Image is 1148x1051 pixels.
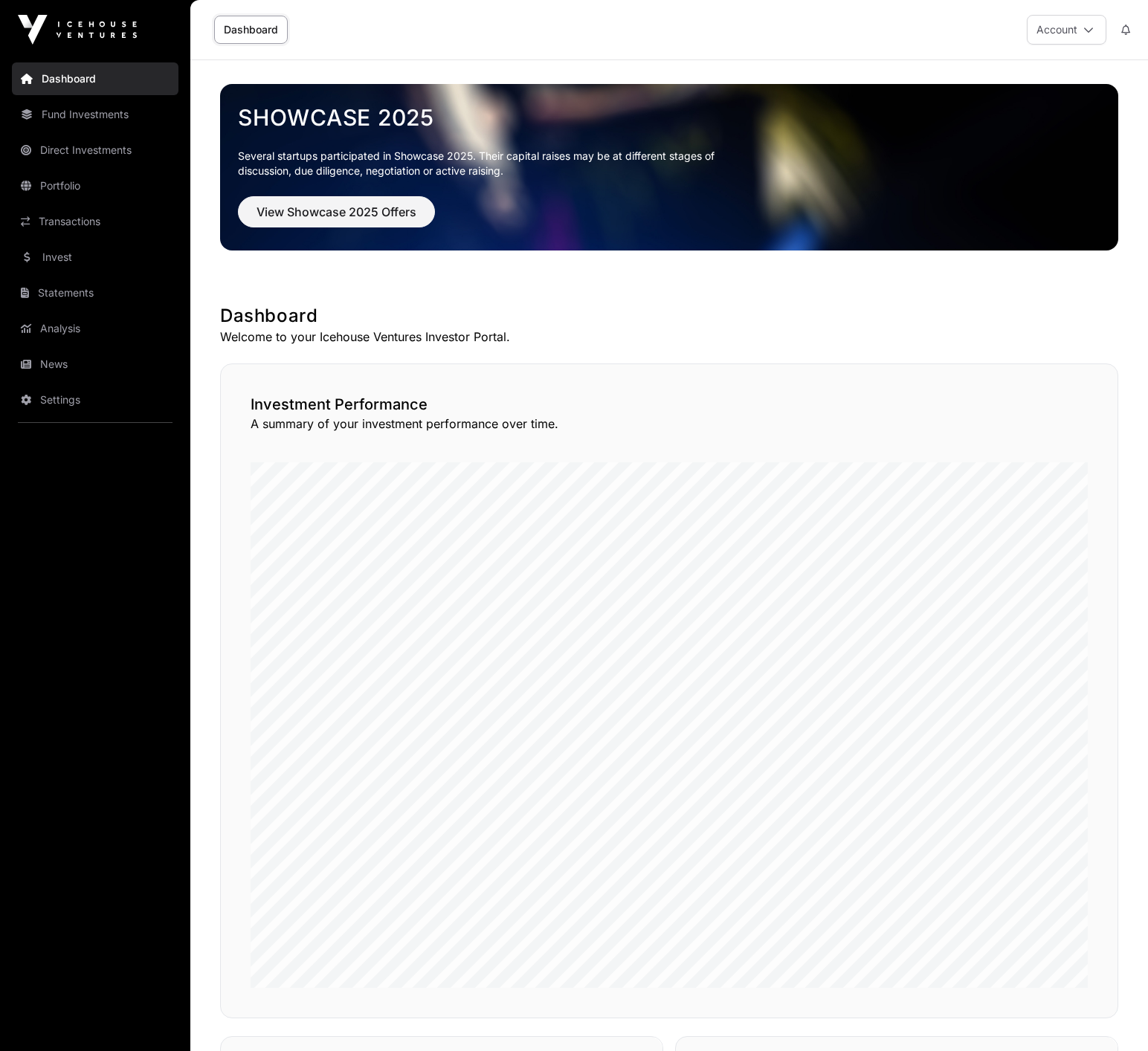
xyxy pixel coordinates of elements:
a: Settings [12,384,178,416]
a: Dashboard [214,16,288,44]
h2: Investment Performance [251,394,1088,415]
p: A summary of your investment performance over time. [251,415,1088,433]
a: Fund Investments [12,98,178,131]
img: Showcase 2025 [220,84,1118,250]
a: Portfolio [12,169,178,202]
a: Statements [12,277,178,309]
p: Welcome to your Icehouse Ventures Investor Portal. [220,328,1118,346]
iframe: Chat Widget [1074,980,1148,1051]
button: View Showcase 2025 Offers [238,196,435,227]
button: Account [1027,15,1106,45]
p: Several startups participated in Showcase 2025. Their capital raises may be at different stages o... [238,149,738,178]
a: Dashboard [12,62,178,95]
a: Direct Investments [12,134,178,166]
h1: Dashboard [220,304,1118,328]
span: View Showcase 2025 Offers [257,203,416,221]
a: View Showcase 2025 Offers [238,211,435,226]
a: Analysis [12,312,178,345]
a: News [12,348,178,381]
img: Icehouse Ventures Logo [18,15,137,45]
a: Transactions [12,205,178,238]
a: Showcase 2025 [238,104,1100,131]
a: Invest [12,241,178,274]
